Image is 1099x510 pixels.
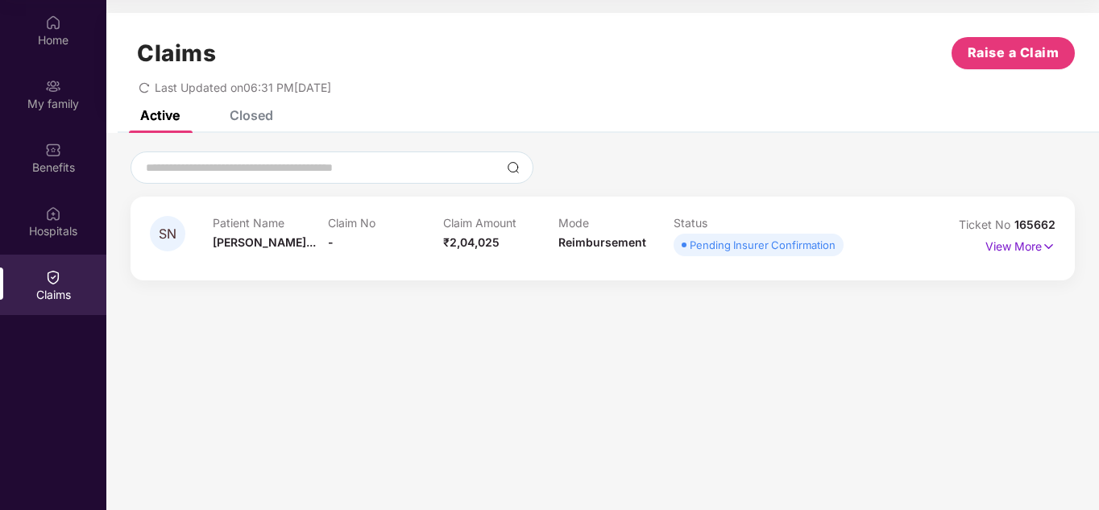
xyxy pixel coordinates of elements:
[213,235,316,249] span: [PERSON_NAME]...
[140,107,180,123] div: Active
[45,15,61,31] img: svg+xml;base64,PHN2ZyBpZD0iSG9tZSIgeG1sbnM9Imh0dHA6Ly93d3cudzMub3JnLzIwMDAvc3ZnIiB3aWR0aD0iMjAiIG...
[959,218,1014,231] span: Ticket No
[674,216,789,230] p: Status
[139,81,150,94] span: redo
[968,43,1060,63] span: Raise a Claim
[443,235,500,249] span: ₹2,04,025
[45,142,61,158] img: svg+xml;base64,PHN2ZyBpZD0iQmVuZWZpdHMiIHhtbG5zPSJodHRwOi8vd3d3LnczLm9yZy8yMDAwL3N2ZyIgd2lkdGg9Ij...
[952,37,1075,69] button: Raise a Claim
[159,227,176,241] span: SN
[1042,238,1055,255] img: svg+xml;base64,PHN2ZyB4bWxucz0iaHR0cDovL3d3dy53My5vcmcvMjAwMC9zdmciIHdpZHRoPSIxNyIgaGVpZ2h0PSIxNy...
[690,237,836,253] div: Pending Insurer Confirmation
[443,216,558,230] p: Claim Amount
[328,235,334,249] span: -
[45,78,61,94] img: svg+xml;base64,PHN2ZyB3aWR0aD0iMjAiIGhlaWdodD0iMjAiIHZpZXdCb3g9IjAgMCAyMCAyMCIgZmlsbD0ibm9uZSIgeG...
[230,107,273,123] div: Closed
[507,161,520,174] img: svg+xml;base64,PHN2ZyBpZD0iU2VhcmNoLTMyeDMyIiB4bWxucz0iaHR0cDovL3d3dy53My5vcmcvMjAwMC9zdmciIHdpZH...
[558,216,674,230] p: Mode
[1014,218,1055,231] span: 165662
[985,234,1055,255] p: View More
[558,235,646,249] span: Reimbursement
[45,269,61,285] img: svg+xml;base64,PHN2ZyBpZD0iQ2xhaW0iIHhtbG5zPSJodHRwOi8vd3d3LnczLm9yZy8yMDAwL3N2ZyIgd2lkdGg9IjIwIi...
[45,205,61,222] img: svg+xml;base64,PHN2ZyBpZD0iSG9zcGl0YWxzIiB4bWxucz0iaHR0cDovL3d3dy53My5vcmcvMjAwMC9zdmciIHdpZHRoPS...
[137,39,216,67] h1: Claims
[155,81,331,94] span: Last Updated on 06:31 PM[DATE]
[213,216,328,230] p: Patient Name
[328,216,443,230] p: Claim No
